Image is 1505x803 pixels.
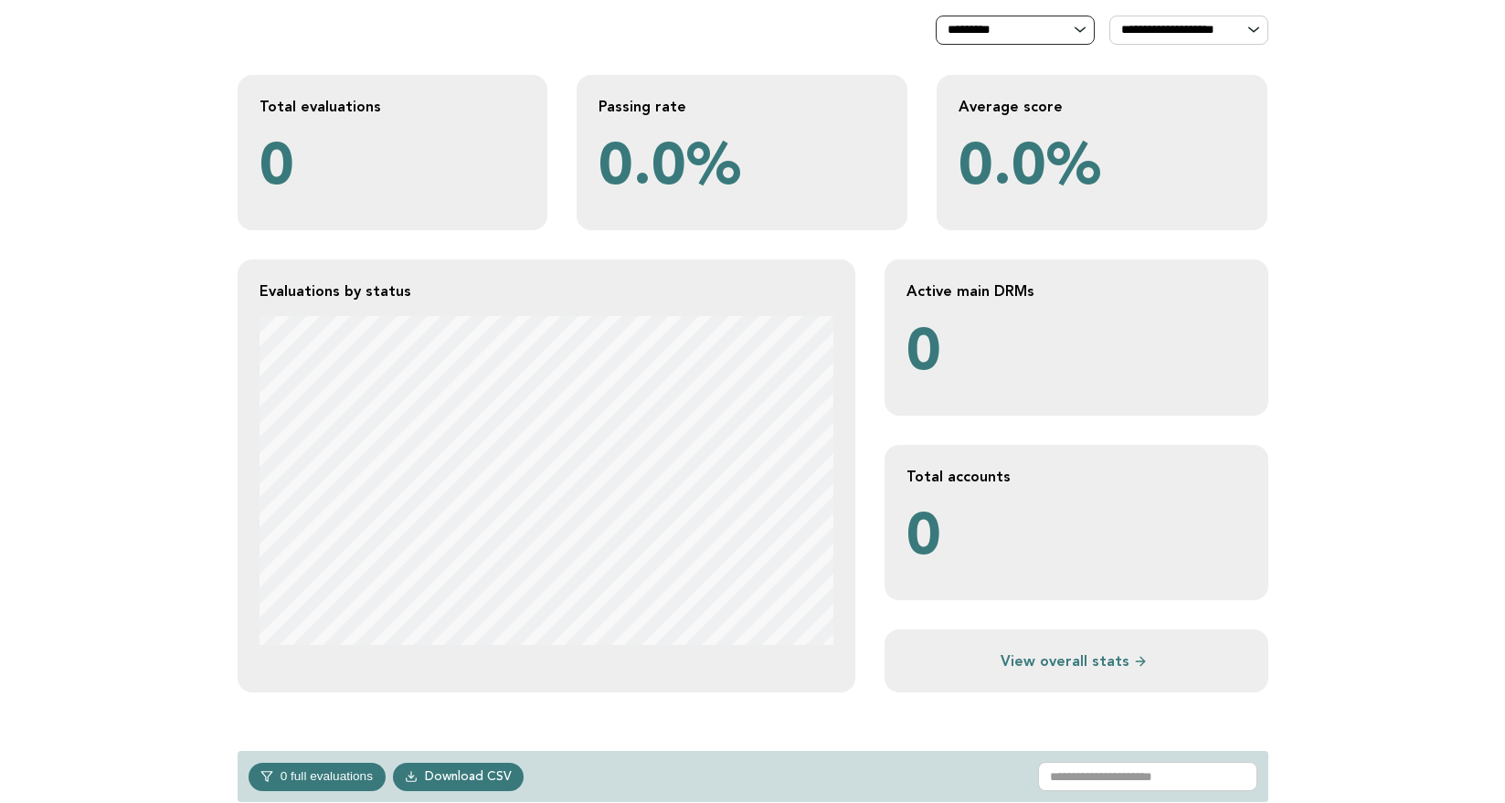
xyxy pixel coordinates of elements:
a: Download CSV [393,763,525,790]
a: View overall stats [906,651,1246,671]
p: 0.0% [599,131,885,208]
h2: Evaluations by status [260,281,833,301]
h2: Total accounts [906,467,1246,486]
button: 0 full evaluations [249,763,386,790]
h2: Passing rate [599,97,885,116]
h2: Average score [959,97,1245,116]
p: 0 [260,131,525,208]
p: 0 [906,316,1246,394]
h2: Total evaluations [260,97,525,116]
h2: Active main DRMs [906,281,1246,301]
p: 0.0% [959,131,1245,208]
p: 0 [906,501,1246,578]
